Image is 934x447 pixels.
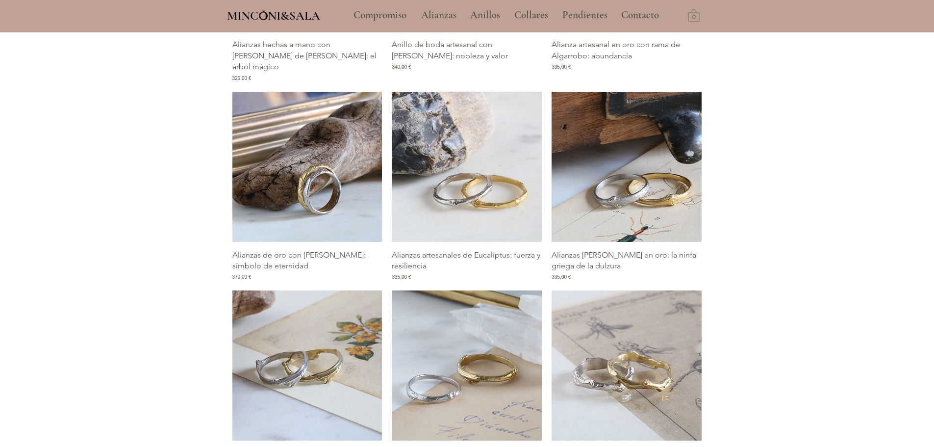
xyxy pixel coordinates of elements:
a: Alianzas inspiradas en la naturaleza Barcelona [552,92,702,242]
div: Galería de Alianzas artesanales de Eucaliptus: fuerza y resiliencia [392,92,542,281]
img: Minconi Sala [259,10,268,20]
span: 335,00 € [392,273,411,281]
p: Alianzas artesanales de Eucaliptus: fuerza y resiliencia [392,250,542,272]
span: 335,00 € [552,273,571,281]
a: MINCONI&SALA [227,6,320,23]
a: Alianzas [414,3,463,27]
a: Pendientes [555,3,614,27]
a: Alianzas hechas a mano Barcelona [392,290,542,441]
a: Anillos [463,3,507,27]
div: Galería de Alianzas rama de Melia en oro: la ninfa griega de la dulzura [552,92,702,281]
p: Alianzas de oro con [PERSON_NAME]: símbolo de eternidad [232,250,382,272]
nav: Sitio [327,3,686,27]
p: Collares [509,3,553,27]
span: MINCONI&SALA [227,8,320,23]
span: 325,00 € [232,75,252,82]
a: Alianzas artesanales Minconi Sala [392,92,542,242]
a: Alianzas [PERSON_NAME] en oro: la ninfa griega de la dulzura335,00 € [552,250,702,281]
a: Alianzas hechas a mano con [PERSON_NAME] de [PERSON_NAME]: el árbol mágico325,00 € [232,39,382,81]
p: Alianzas [PERSON_NAME] en oro: la ninfa griega de la dulzura [552,250,702,272]
a: Alianzas artesanales de Eucaliptus: fuerza y resiliencia335,00 € [392,250,542,281]
a: Alianzas de oro artesanales Barcelona [552,290,702,441]
p: Alianzas hechas a mano con [PERSON_NAME] de [PERSON_NAME]: el árbol mágico [232,39,382,72]
a: Alianzas de oro con [PERSON_NAME]: símbolo de eternidad370,00 € [232,250,382,281]
a: Anillo de boda artesanal con [PERSON_NAME]: nobleza y valor340,00 € [392,39,542,81]
div: Galería de Alianzas de oro con rama de Pino: símbolo de eternidad [232,92,382,281]
p: Alianzas [416,3,461,27]
a: Alianza artesanal en oro con rama de Algarrobo: abundancia335,00 € [552,39,702,81]
a: Compromiso [346,3,414,27]
text: 0 [692,14,696,21]
p: Contacto [616,3,664,27]
a: Alianzas artesanales de oro Minconi Sala [232,92,382,242]
a: Carrito con 0 ítems [688,8,700,22]
p: Anillos [465,3,505,27]
a: Contacto [614,3,667,27]
a: Alianzas de oro únicas [232,290,382,441]
span: 340,00 € [392,63,411,71]
a: Collares [507,3,555,27]
span: 370,00 € [232,273,252,281]
span: 335,00 € [552,63,571,71]
p: Pendientes [557,3,612,27]
p: Compromiso [349,3,411,27]
p: Anillo de boda artesanal con [PERSON_NAME]: nobleza y valor [392,39,542,61]
p: Alianza artesanal en oro con rama de Algarrobo: abundancia [552,39,702,61]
